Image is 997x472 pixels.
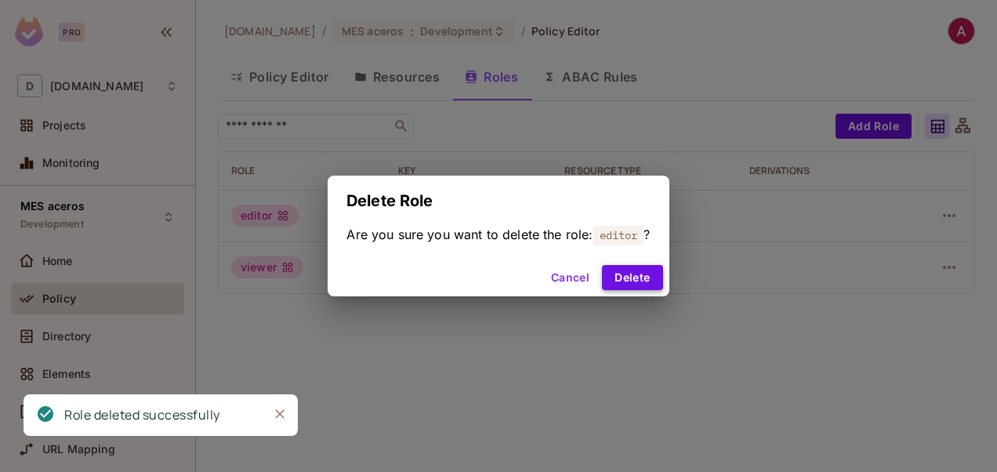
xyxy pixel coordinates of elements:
button: Cancel [545,265,596,290]
span: editor [593,225,644,245]
button: Close [268,402,292,426]
div: Role deleted successfully [64,405,220,425]
h2: Delete Role [328,176,669,226]
span: Are you sure you want to delete the role: ? [346,226,650,243]
button: Delete [602,265,662,290]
